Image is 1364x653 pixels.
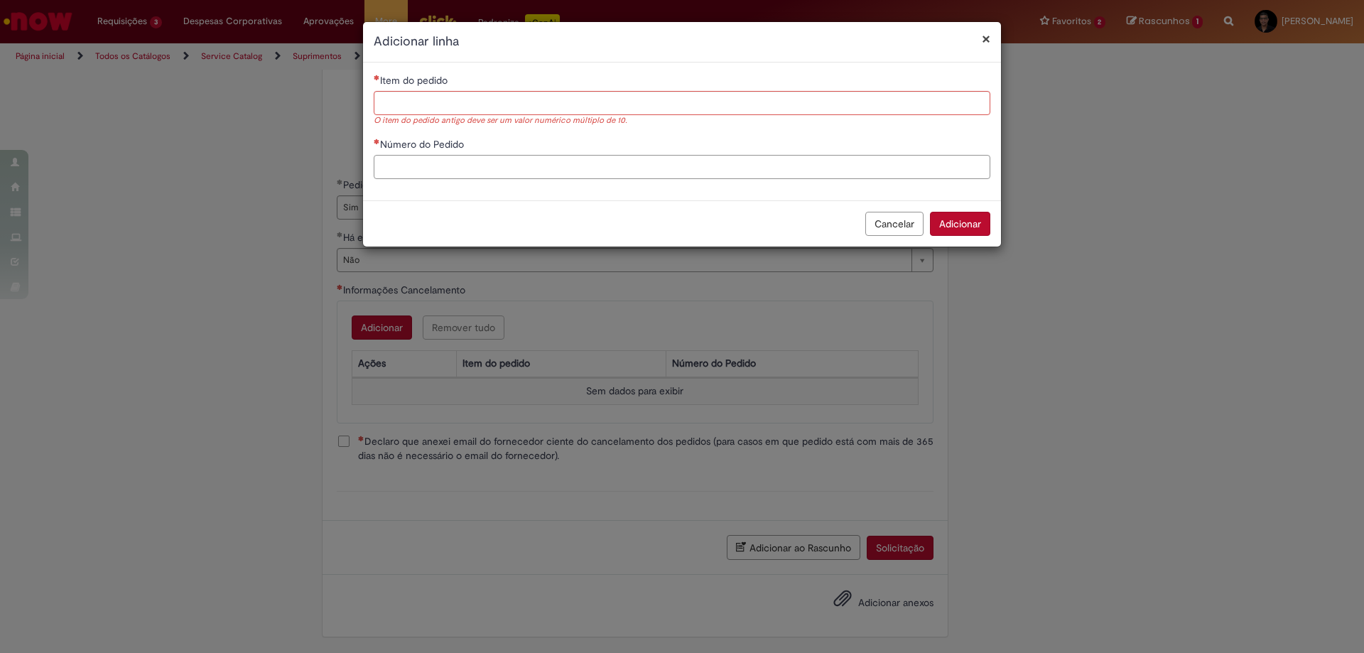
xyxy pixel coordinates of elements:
[374,91,990,115] input: Item do pedido
[374,115,990,127] div: O item do pedido antigo deve ser um valor numérico múltiplo de 10.
[982,31,990,46] button: Fechar modal
[374,33,990,51] h2: Adicionar linha
[374,139,380,144] span: Necessários
[380,74,450,87] span: Item do pedido
[380,138,467,151] span: Número do Pedido
[374,75,380,80] span: Necessários
[930,212,990,236] button: Adicionar
[374,155,990,179] input: Número do Pedido
[865,212,924,236] button: Cancelar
